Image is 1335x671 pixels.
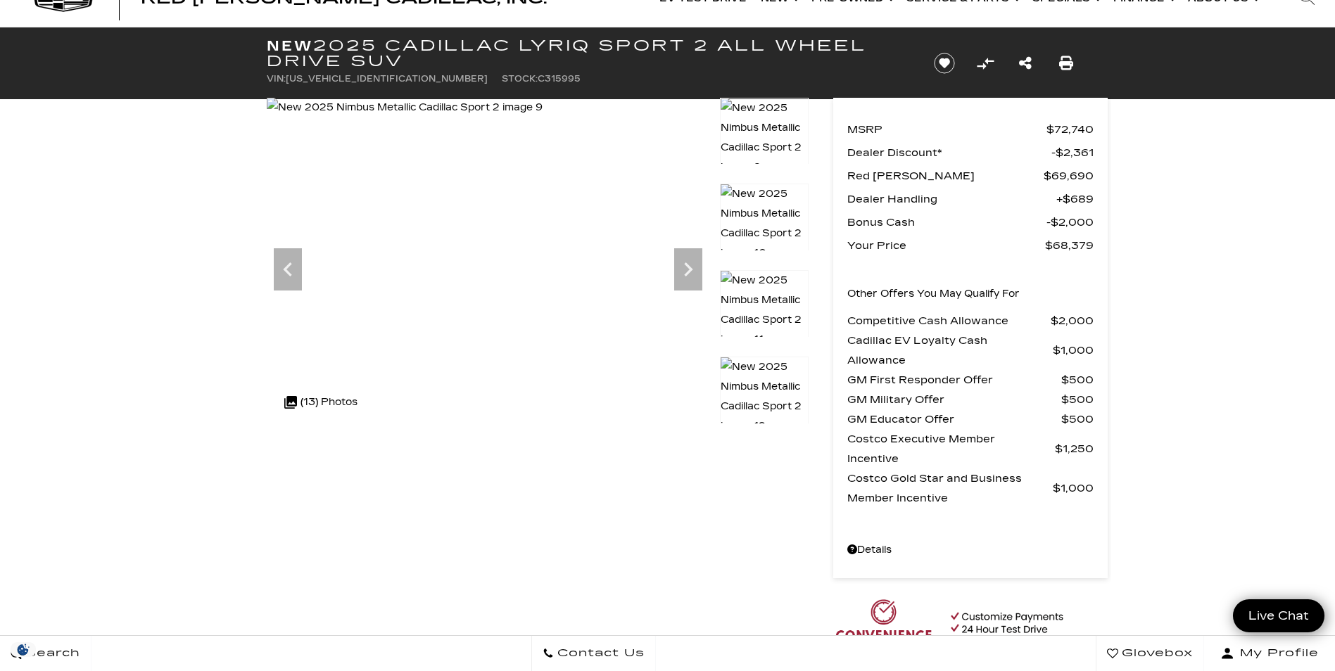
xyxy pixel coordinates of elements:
span: Red [PERSON_NAME] [847,166,1044,186]
span: Live Chat [1241,608,1316,624]
a: Bonus Cash $2,000 [847,212,1094,232]
a: Costco Executive Member Incentive $1,250 [847,429,1094,468]
img: New 2025 Nimbus Metallic Cadillac Sport 2 image 11 [720,270,809,350]
span: $500 [1061,370,1094,390]
span: GM First Responder Offer [847,370,1061,390]
span: $689 [1056,189,1094,209]
h1: 2025 Cadillac LYRIQ Sport 2 All Wheel Drive SUV [267,38,911,69]
span: $2,000 [1046,212,1094,232]
span: Bonus Cash [847,212,1046,232]
a: Competitive Cash Allowance $2,000 [847,311,1094,331]
span: Cadillac EV Loyalty Cash Allowance [847,331,1053,370]
a: Costco Gold Star and Business Member Incentive $1,000 [847,468,1094,508]
span: Contact Us [554,644,645,663]
a: Details [847,540,1094,560]
a: Glovebox [1096,636,1204,671]
span: $2,000 [1051,311,1094,331]
span: MSRP [847,120,1046,139]
span: VIN: [267,74,286,84]
span: $68,379 [1045,236,1094,255]
a: MSRP $72,740 [847,120,1094,139]
span: Dealer Handling [847,189,1056,209]
span: $69,690 [1044,166,1094,186]
span: [US_VEHICLE_IDENTIFICATION_NUMBER] [286,74,488,84]
span: $1,000 [1053,478,1094,498]
a: Dealer Discount* $2,361 [847,143,1094,162]
span: Competitive Cash Allowance [847,311,1051,331]
div: Previous [274,248,302,290]
button: Compare Vehicle [975,53,996,74]
span: Costco Gold Star and Business Member Incentive [847,468,1053,508]
span: Costco Executive Member Incentive [847,429,1055,468]
img: New 2025 Nimbus Metallic Cadillac Sport 2 image 12 [720,357,809,437]
div: (13) Photos [277,385,365,419]
a: Live Chat [1233,599,1324,632]
span: GM Educator Offer [847,409,1061,429]
span: Dealer Discount* [847,143,1051,162]
span: $500 [1061,409,1094,429]
div: Next [674,248,702,290]
button: Save vehicle [929,52,960,75]
span: C315995 [538,74,581,84]
a: GM First Responder Offer $500 [847,370,1094,390]
p: Other Offers You May Qualify For [847,284,1020,304]
a: Share this New 2025 Cadillac LYRIQ Sport 2 All Wheel Drive SUV [1019,53,1032,73]
a: Contact Us [531,636,656,671]
a: Your Price $68,379 [847,236,1094,255]
span: Stock: [502,74,538,84]
a: Dealer Handling $689 [847,189,1094,209]
a: Red [PERSON_NAME] $69,690 [847,166,1094,186]
img: New 2025 Nimbus Metallic Cadillac Sport 2 image 10 [720,184,809,264]
span: $72,740 [1046,120,1094,139]
a: GM Educator Offer $500 [847,409,1094,429]
button: Open user profile menu [1204,636,1335,671]
span: Your Price [847,236,1045,255]
span: $2,361 [1051,143,1094,162]
span: $500 [1061,390,1094,409]
a: Print this New 2025 Cadillac LYRIQ Sport 2 All Wheel Drive SUV [1059,53,1073,73]
span: Glovebox [1118,644,1193,663]
a: Cadillac EV Loyalty Cash Allowance $1,000 [847,331,1094,370]
img: Opt-Out Icon [7,642,39,657]
section: Click to Open Cookie Consent Modal [7,642,39,657]
img: New 2025 Nimbus Metallic Cadillac Sport 2 image 9 [267,98,543,117]
a: GM Military Offer $500 [847,390,1094,409]
span: $1,250 [1055,439,1094,459]
span: GM Military Offer [847,390,1061,409]
span: $1,000 [1053,340,1094,360]
span: My Profile [1234,644,1319,663]
span: Search [22,644,80,663]
strong: New [267,37,313,54]
img: New 2025 Nimbus Metallic Cadillac Sport 2 image 9 [720,98,809,178]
